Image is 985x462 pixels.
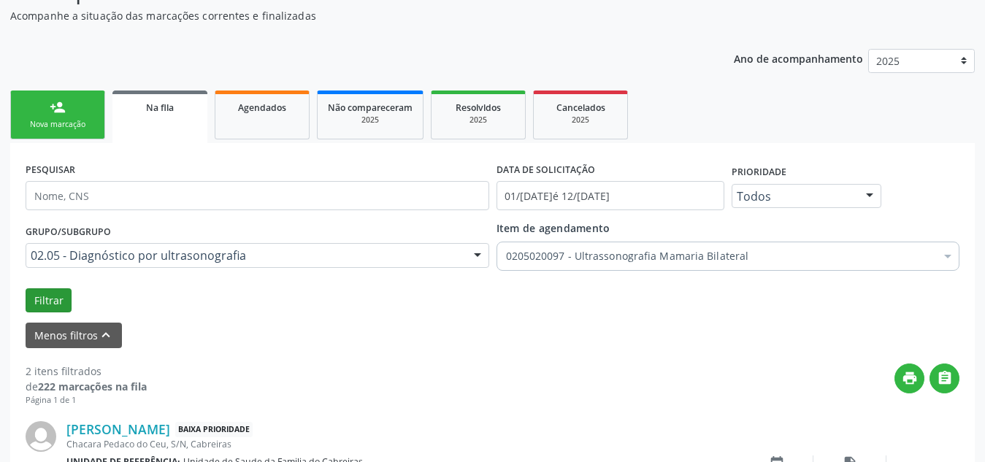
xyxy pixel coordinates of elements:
[894,363,924,393] button: print
[10,8,686,23] p: Acompanhe a situação das marcações correntes e finalizadas
[26,220,111,243] label: Grupo/Subgrupo
[26,379,147,394] div: de
[497,221,610,235] span: Item de agendamento
[50,99,66,115] div: person_add
[732,161,786,184] label: Prioridade
[937,370,953,386] i: 
[442,115,515,126] div: 2025
[497,158,595,181] label: DATA DE SOLICITAÇÃO
[21,119,94,130] div: Nova marcação
[146,101,174,114] span: Na fila
[506,249,936,263] span: 0205020097 - Ultrassonografia Mamaria Bilateral
[66,438,740,450] div: Chacara Pedaco do Ceu, S/N, Cabreiras
[556,101,605,114] span: Cancelados
[238,101,286,114] span: Agendados
[544,115,617,126] div: 2025
[26,181,489,210] input: Nome, CNS
[31,248,459,263] span: 02.05 - Diagnóstico por ultrasonografia
[26,394,147,407] div: Página 1 de 1
[66,421,170,437] a: [PERSON_NAME]
[26,363,147,379] div: 2 itens filtrados
[497,181,724,210] input: Selecione um intervalo
[737,189,851,204] span: Todos
[456,101,501,114] span: Resolvidos
[26,158,75,181] label: PESQUISAR
[328,115,413,126] div: 2025
[930,363,959,393] button: 
[328,101,413,114] span: Não compareceram
[734,49,863,67] p: Ano de acompanhamento
[902,370,918,386] i: print
[98,327,114,343] i: keyboard_arrow_up
[26,323,122,348] button: Menos filtroskeyboard_arrow_up
[26,288,72,313] button: Filtrar
[175,422,253,437] span: Baixa Prioridade
[38,380,147,393] strong: 222 marcações na fila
